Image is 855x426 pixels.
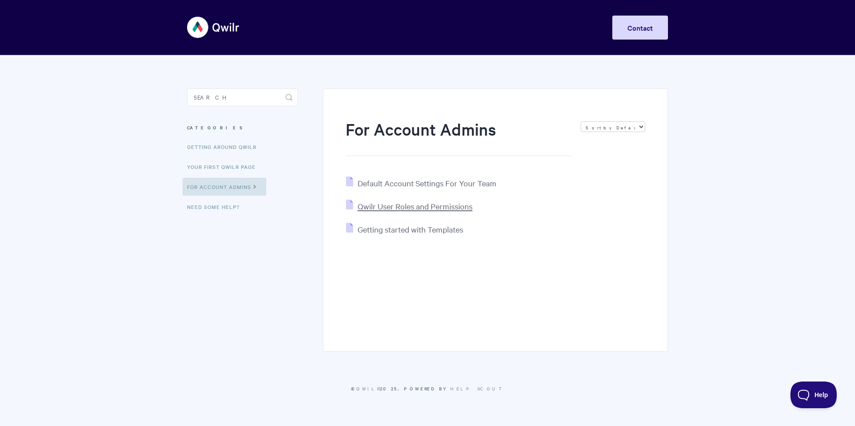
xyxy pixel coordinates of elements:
a: Help Scout [450,385,504,392]
h3: Categories [187,120,298,136]
a: Qwilr User Roles and Permissions [346,201,472,211]
span: Qwilr User Roles and Permissions [358,201,472,211]
img: Qwilr Help Center [187,11,240,44]
a: Getting Around Qwilr [187,138,263,156]
a: Need Some Help? [187,198,246,216]
input: Search [187,88,298,106]
span: Getting started with Templates [358,224,463,234]
span: Default Account Settings For Your Team [358,178,497,188]
span: Powered by [404,385,504,392]
iframe: Toggle Customer Support [790,382,837,408]
a: Contact [612,16,668,40]
select: Page reloads on selection [581,121,645,132]
a: Your First Qwilr Page [187,158,262,176]
a: For Account Admins [183,178,266,196]
a: Getting started with Templates [346,224,463,234]
a: Default Account Settings For Your Team [346,178,497,188]
h1: For Account Admins [346,118,572,156]
p: © 2025. [187,385,668,393]
a: Qwilr [356,385,380,392]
